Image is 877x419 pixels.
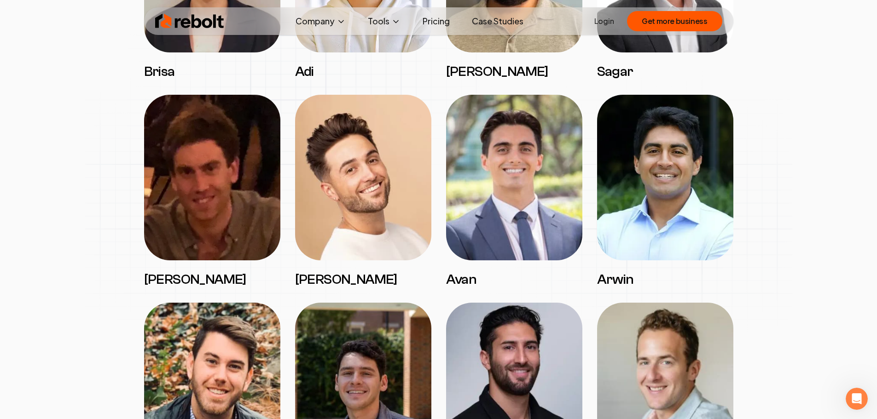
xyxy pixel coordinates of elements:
h3: [PERSON_NAME] [295,271,431,288]
h3: Arwin [597,271,733,288]
a: Login [594,16,614,27]
h3: Adi [295,63,431,80]
img: Rebolt Logo [155,12,224,30]
h3: Sagar [597,63,733,80]
iframe: Intercom live chat [846,388,868,410]
button: Company [288,12,353,30]
h3: Avan [446,271,582,288]
a: Case Studies [465,12,531,30]
img: Cullen [144,95,280,260]
img: Avan [446,95,582,260]
button: Get more business [627,11,722,31]
h3: [PERSON_NAME] [144,271,280,288]
img: David [295,95,431,260]
h3: [PERSON_NAME] [446,63,582,80]
a: Pricing [415,12,457,30]
h3: Brisa [144,63,280,80]
img: Arwin [597,95,733,260]
button: Tools [360,12,408,30]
